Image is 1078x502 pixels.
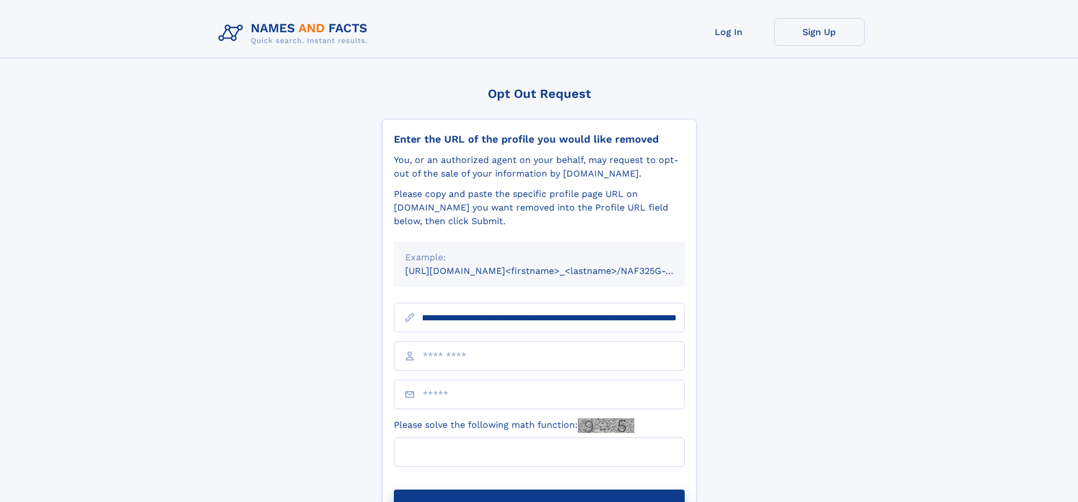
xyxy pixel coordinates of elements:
[394,187,685,228] div: Please copy and paste the specific profile page URL on [DOMAIN_NAME] you want removed into the Pr...
[382,87,697,101] div: Opt Out Request
[684,18,774,46] a: Log In
[214,18,377,49] img: Logo Names and Facts
[394,153,685,181] div: You, or an authorized agent on your behalf, may request to opt-out of the sale of your informatio...
[394,418,634,433] label: Please solve the following math function:
[774,18,865,46] a: Sign Up
[405,251,673,264] div: Example:
[394,133,685,145] div: Enter the URL of the profile you would like removed
[405,265,706,276] small: [URL][DOMAIN_NAME]<firstname>_<lastname>/NAF325G-xxxxxxxx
